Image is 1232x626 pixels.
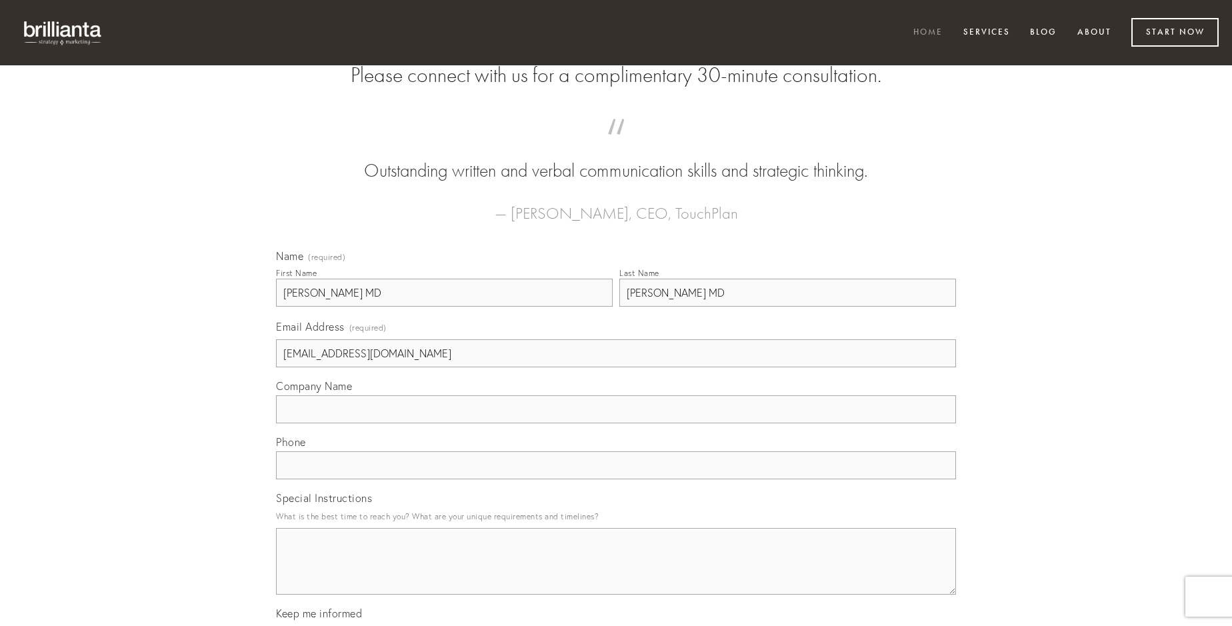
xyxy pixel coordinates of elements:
[297,184,935,227] figcaption: — [PERSON_NAME], CEO, TouchPlan
[276,491,372,505] span: Special Instructions
[619,268,659,278] div: Last Name
[1131,18,1219,47] a: Start Now
[276,268,317,278] div: First Name
[955,22,1019,44] a: Services
[13,13,113,52] img: brillianta - research, strategy, marketing
[276,320,345,333] span: Email Address
[905,22,951,44] a: Home
[297,132,935,158] span: “
[349,319,387,337] span: (required)
[276,435,306,449] span: Phone
[276,63,956,88] h2: Please connect with us for a complimentary 30-minute consultation.
[1021,22,1065,44] a: Blog
[276,607,362,620] span: Keep me informed
[276,507,956,525] p: What is the best time to reach you? What are your unique requirements and timelines?
[297,132,935,184] blockquote: Outstanding written and verbal communication skills and strategic thinking.
[308,253,345,261] span: (required)
[276,379,352,393] span: Company Name
[276,249,303,263] span: Name
[1069,22,1120,44] a: About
